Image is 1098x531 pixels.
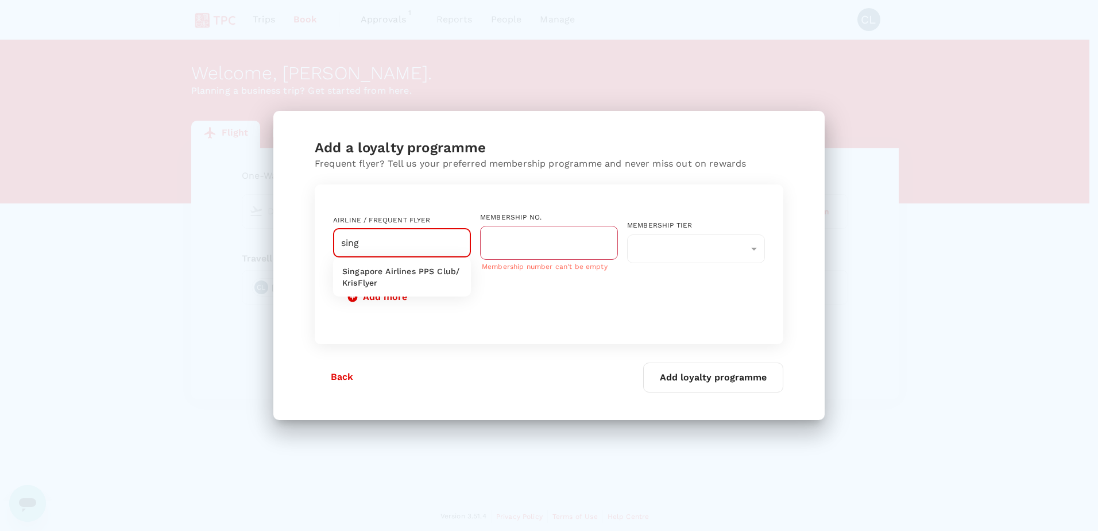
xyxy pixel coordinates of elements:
div: ​ [627,234,765,263]
button: Back [315,363,369,391]
button: Close [465,241,467,244]
p: Membership number can't be empty [482,261,618,273]
p: Frequent flyer? Tell us your preferred membership programme and never miss out on rewards [315,157,783,171]
div: Add a loyalty programme [315,138,783,157]
div: Membership tier [627,220,765,232]
div: Airline / Frequent Flyer [333,215,471,226]
p: Singapore Airlines PPS Club/ KrisFlyer [342,265,462,288]
div: Membership No. [480,212,618,224]
button: Add more [333,282,423,312]
button: Add loyalty programme [643,363,783,393]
